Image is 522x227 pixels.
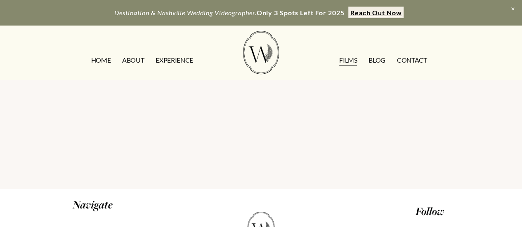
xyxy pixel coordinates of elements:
em: Navigate [73,197,113,212]
a: Reach Out Now [348,7,403,18]
a: ABOUT [122,54,144,67]
a: FILMS [339,54,357,67]
a: Blog [368,54,385,67]
img: Wild Fern Weddings [243,31,279,74]
a: CONTACT [397,54,427,67]
em: Follow [415,204,444,218]
a: HOME [91,54,111,67]
strong: Reach Out Now [350,9,402,16]
a: EXPERIENCE [156,54,193,67]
